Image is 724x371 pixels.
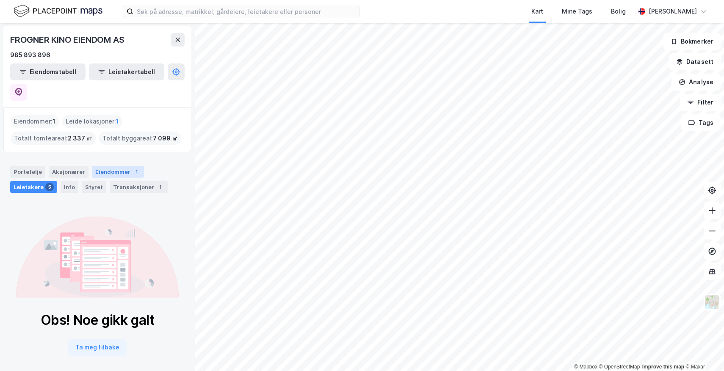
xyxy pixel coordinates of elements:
[11,132,96,145] div: Totalt tomteareal :
[156,183,164,191] div: 1
[11,115,59,128] div: Eiendommer :
[89,63,164,80] button: Leietakertabell
[10,166,45,178] div: Portefølje
[62,115,122,128] div: Leide lokasjoner :
[99,132,181,145] div: Totalt byggareal :
[53,116,55,126] span: 1
[68,133,92,143] span: 2 337 ㎡
[10,50,50,60] div: 985 893 896
[704,294,720,310] img: Z
[61,181,78,193] div: Info
[45,183,54,191] div: 5
[642,364,684,370] a: Improve this map
[574,364,597,370] a: Mapbox
[116,116,119,126] span: 1
[110,181,168,193] div: Transaksjoner
[669,53,721,70] button: Datasett
[82,181,106,193] div: Styret
[10,33,126,47] div: FROGNER KINO EIENDOM AS
[41,312,155,329] div: Obs! Noe gikk galt
[132,168,141,176] div: 1
[153,133,178,143] span: 7 099 ㎡
[682,330,724,371] iframe: Chat Widget
[671,74,721,91] button: Analyse
[562,6,592,16] div: Mine Tags
[599,364,640,370] a: OpenStreetMap
[10,63,86,80] button: Eiendomstabell
[92,166,144,178] div: Eiendommer
[611,6,626,16] div: Bolig
[14,4,102,19] img: logo.f888ab2527a4732fd821a326f86c7f29.svg
[68,339,127,356] button: Ta meg tilbake
[531,6,543,16] div: Kart
[663,33,721,50] button: Bokmerker
[49,166,88,178] div: Aksjonærer
[681,114,721,131] button: Tags
[649,6,697,16] div: [PERSON_NAME]
[133,5,359,18] input: Søk på adresse, matrikkel, gårdeiere, leietakere eller personer
[680,94,721,111] button: Filter
[10,181,57,193] div: Leietakere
